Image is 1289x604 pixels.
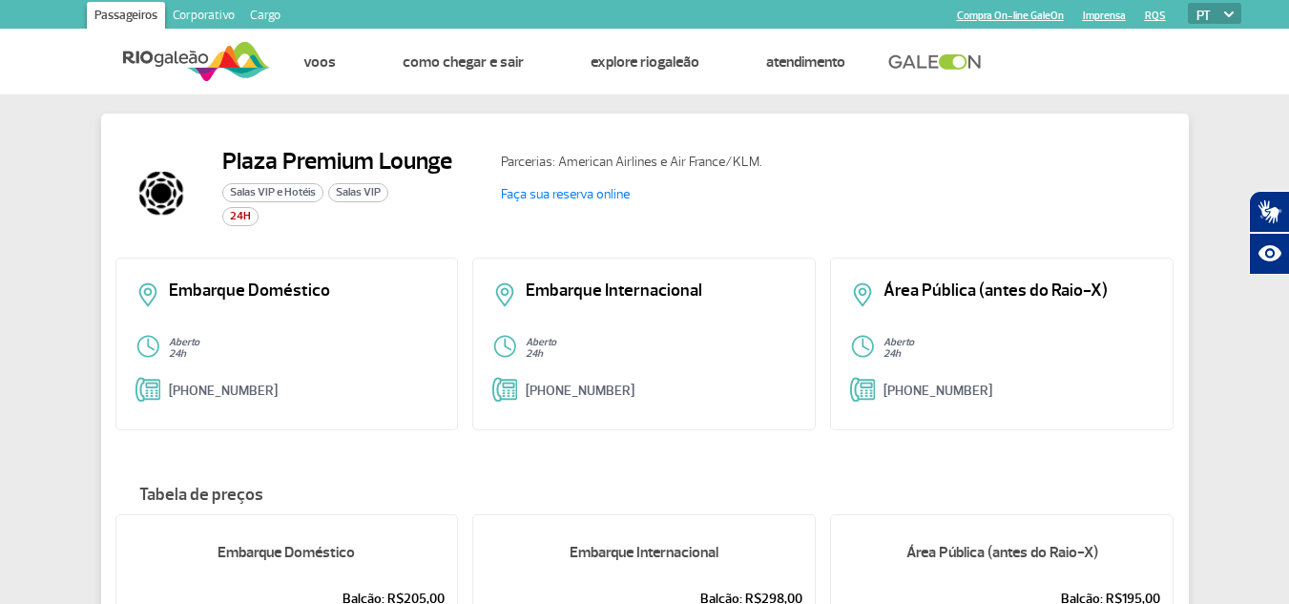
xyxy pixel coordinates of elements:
strong: Aberto [884,336,914,348]
span: 24H [222,207,259,226]
a: Como chegar e sair [403,52,524,72]
a: [PHONE_NUMBER] [169,383,278,399]
strong: Aberto [169,336,199,348]
a: Compra On-line GaleOn [957,10,1064,22]
button: Abrir tradutor de língua de sinais. [1249,191,1289,233]
span: Salas VIP [328,183,388,202]
p: Área Pública (antes do Raio-X) [884,282,1154,300]
p: 24h [526,348,796,360]
a: Passageiros [87,2,165,32]
h5: Embarque Internacional [485,528,803,577]
p: Embarque Doméstico [169,282,439,300]
a: Voos [303,52,336,72]
h5: Embarque Doméstico [128,528,447,577]
a: [PHONE_NUMBER] [884,383,992,399]
a: [PHONE_NUMBER] [526,383,634,399]
p: 24h [169,348,439,360]
img: plaza-vip-logo.png [115,147,207,239]
p: Parcerias: American Airlines e Air France/KLM. [501,152,844,172]
p: 24h [884,348,1154,360]
span: Salas VIP e Hotéis [222,183,323,202]
a: Corporativo [165,2,242,32]
a: Atendimento [766,52,845,72]
h2: Plaza Premium Lounge [222,147,452,176]
h4: Tabela de preços [115,486,1175,505]
a: Explore RIOgaleão [591,52,699,72]
a: Faça sua reserva online [501,186,630,202]
p: Embarque Internacional [526,282,796,300]
strong: Aberto [526,336,556,348]
a: RQS [1145,10,1166,22]
h5: Área Pública (antes do Raio-X) [842,528,1161,577]
a: Cargo [242,2,288,32]
button: Abrir recursos assistivos. [1249,233,1289,275]
div: Plugin de acessibilidade da Hand Talk. [1249,191,1289,275]
a: Imprensa [1083,10,1126,22]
